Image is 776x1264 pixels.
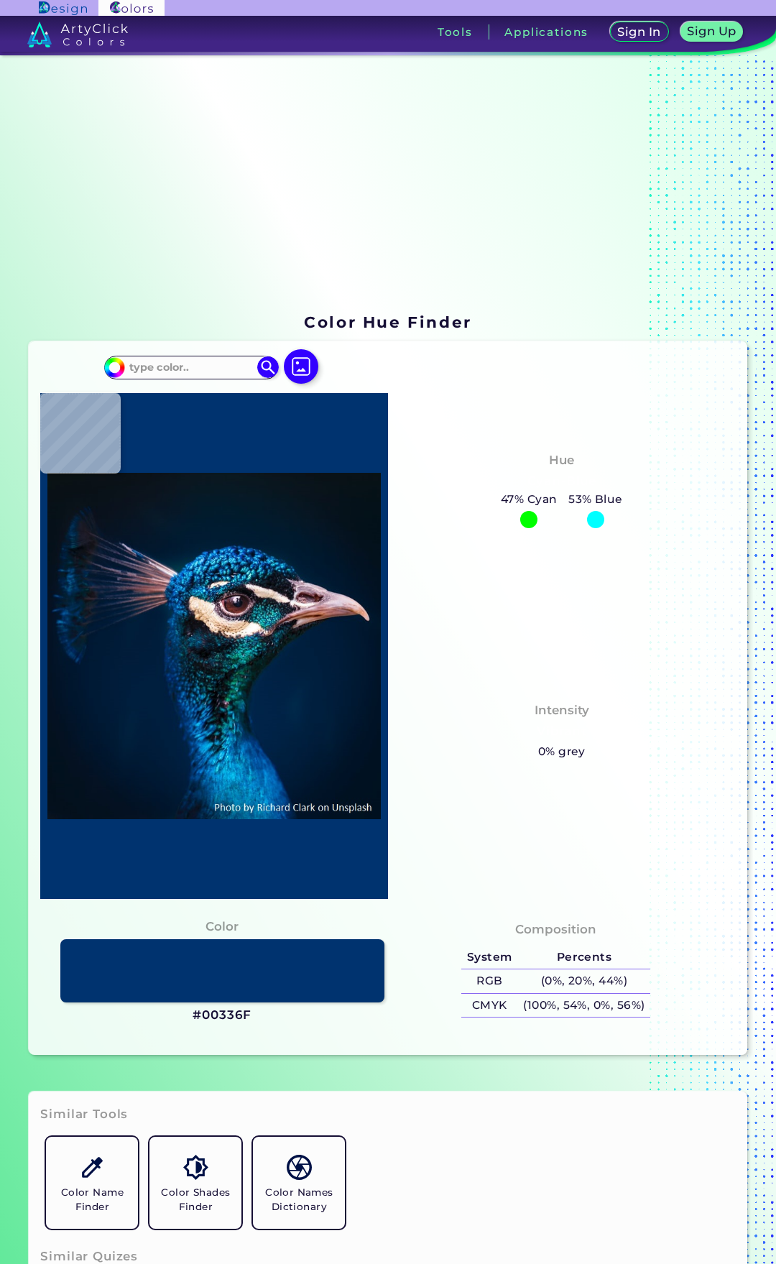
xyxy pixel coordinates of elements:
h3: Cyan-Blue [521,473,602,490]
h4: Hue [549,450,574,471]
h4: Intensity [535,700,589,721]
h5: Sign Up [690,26,734,37]
h5: Color Name Finder [52,1186,132,1213]
h5: System [461,945,517,969]
h5: Percents [518,945,651,969]
h5: RGB [461,969,517,993]
h1: Color Hue Finder [304,311,471,333]
img: icon search [257,356,279,378]
img: icon picture [284,349,318,384]
h3: Tools [438,27,473,37]
h4: Color [205,916,239,937]
img: icon_color_names_dictionary.svg [287,1155,312,1180]
h5: 47% Cyan [495,490,563,509]
a: Color Names Dictionary [247,1131,351,1235]
a: Color Name Finder [40,1131,144,1235]
img: icon_color_shades.svg [183,1155,208,1180]
img: ArtyClick Design logo [39,1,87,15]
img: img_pavlin.jpg [47,400,381,892]
input: type color.. [124,358,258,377]
h3: Similar Tools [40,1106,128,1123]
h3: Applications [504,27,588,37]
h5: Color Shades Finder [155,1186,236,1213]
h3: #00336F [193,1007,251,1024]
h3: Vibrant [530,723,593,740]
h5: (0%, 20%, 44%) [518,969,651,993]
img: logo_artyclick_colors_white.svg [27,22,129,47]
h5: 0% grey [538,742,586,761]
img: icon_color_name_finder.svg [80,1155,105,1180]
a: Color Shades Finder [144,1131,247,1235]
h5: Color Names Dictionary [259,1186,339,1213]
a: Sign In [613,23,665,41]
h5: CMYK [461,994,517,1018]
h4: Composition [515,919,596,940]
h5: (100%, 54%, 0%, 56%) [518,994,651,1018]
h5: 53% Blue [563,490,628,509]
h5: Sign In [620,27,659,37]
a: Sign Up [683,23,740,41]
